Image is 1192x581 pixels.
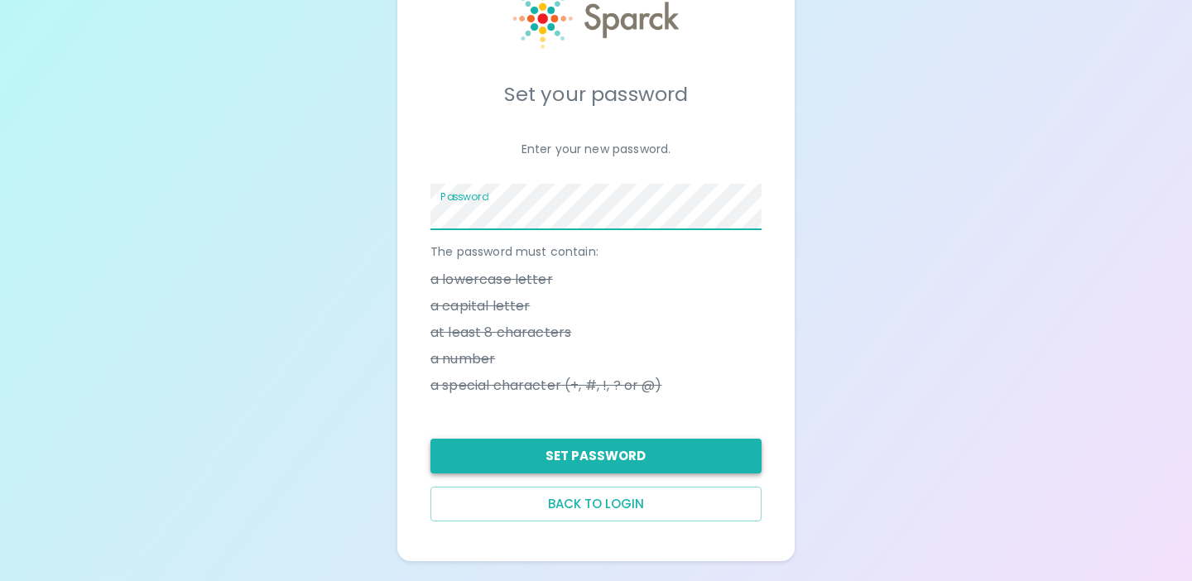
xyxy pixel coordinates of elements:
[430,141,762,157] p: Enter your new password.
[430,270,553,290] span: a lowercase letter
[440,190,488,204] label: Password
[430,296,530,316] span: a capital letter
[430,243,762,260] p: The password must contain:
[430,81,762,108] h5: Set your password
[430,323,571,343] span: at least 8 characters
[430,439,762,473] button: Set Password
[430,376,662,396] span: a special character (+, #, !, ? or @)
[430,349,495,369] span: a number
[430,487,762,521] button: Back to login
